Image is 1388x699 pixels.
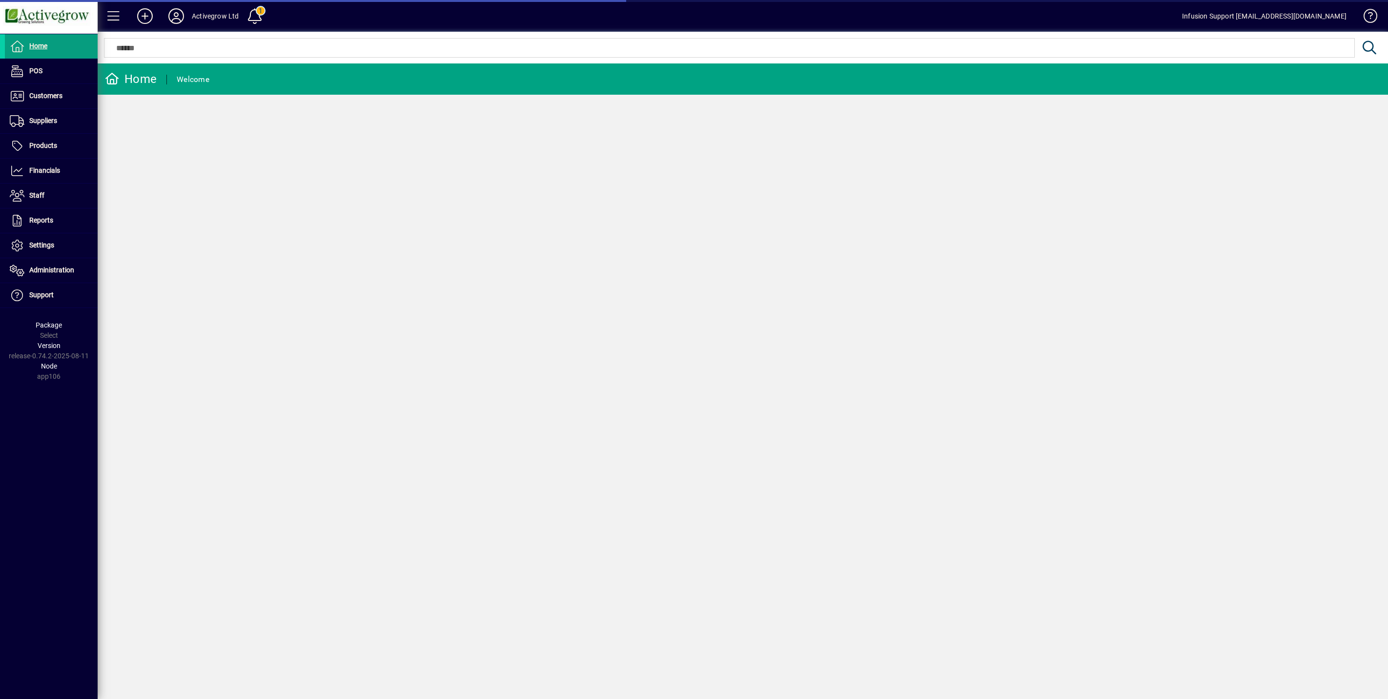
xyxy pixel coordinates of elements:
span: POS [29,67,42,75]
span: Customers [29,92,62,100]
button: Add [129,7,161,25]
span: Staff [29,191,44,199]
div: Home [105,71,157,87]
a: Reports [5,208,98,233]
span: Home [29,42,47,50]
a: Customers [5,84,98,108]
div: Infusion Support [EMAIL_ADDRESS][DOMAIN_NAME] [1182,8,1347,24]
span: Node [41,362,57,370]
span: Package [36,321,62,329]
a: Staff [5,184,98,208]
button: Profile [161,7,192,25]
span: Administration [29,266,74,274]
span: Version [38,342,61,349]
div: Activegrow Ltd [192,8,239,24]
span: Products [29,142,57,149]
span: Suppliers [29,117,57,124]
span: Financials [29,166,60,174]
div: Welcome [177,72,209,87]
a: Settings [5,233,98,258]
a: Support [5,283,98,308]
a: Financials [5,159,98,183]
span: Settings [29,241,54,249]
span: Support [29,291,54,299]
a: Knowledge Base [1356,2,1376,34]
a: Administration [5,258,98,283]
a: Products [5,134,98,158]
a: Suppliers [5,109,98,133]
a: POS [5,59,98,83]
span: Reports [29,216,53,224]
